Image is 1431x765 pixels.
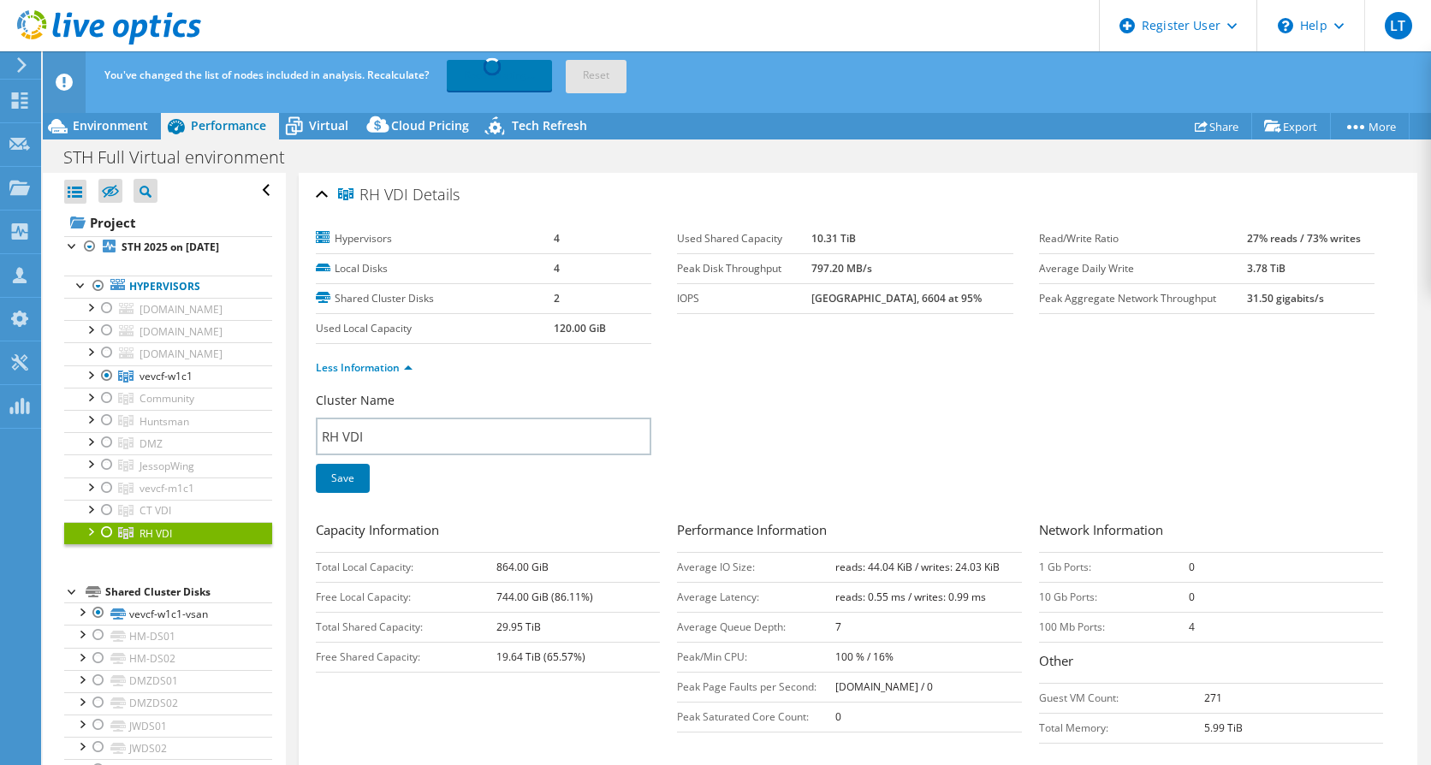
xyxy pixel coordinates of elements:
[73,117,148,133] span: Environment
[1039,260,1247,277] label: Average Daily Write
[64,602,272,625] a: vevcf-w1c1-vsan
[1039,612,1189,642] td: 100 Mb Ports:
[64,320,272,342] a: [DOMAIN_NAME]
[316,582,496,612] td: Free Local Capacity:
[496,649,585,664] b: 19.64 TiB (65.57%)
[1039,651,1383,674] h3: Other
[316,360,413,375] a: Less Information
[677,552,835,582] td: Average IO Size:
[105,582,272,602] div: Shared Cluster Disks
[1247,291,1324,305] b: 31.50 gigabits/s
[64,692,272,715] a: DMZDS02
[835,709,841,724] b: 0
[316,520,660,543] h3: Capacity Information
[811,231,856,246] b: 10.31 TiB
[1039,552,1189,582] td: 1 Gb Ports:
[835,620,841,634] b: 7
[316,552,496,582] td: Total Local Capacity:
[316,290,554,307] label: Shared Cluster Disks
[140,503,171,518] span: CT VDI
[140,481,194,495] span: vevcf-m1c1
[1385,12,1412,39] span: LT
[447,60,552,91] a: Recalculating...
[122,240,219,254] b: STH 2025 on [DATE]
[64,298,272,320] a: [DOMAIN_NAME]
[677,230,811,247] label: Used Shared Capacity
[1039,683,1205,713] td: Guest VM Count:
[1247,261,1286,276] b: 3.78 TiB
[64,522,272,544] a: RH VDI
[338,187,408,204] span: RH VDI
[677,290,811,307] label: IOPS
[1039,520,1383,543] h3: Network Information
[496,560,549,574] b: 864.00 GiB
[140,302,223,317] span: [DOMAIN_NAME]
[64,209,272,236] a: Project
[64,648,272,670] a: HM-DS02
[316,612,496,642] td: Total Shared Capacity:
[140,526,172,541] span: RH VDI
[1204,721,1243,735] b: 5.99 TiB
[1330,113,1410,139] a: More
[64,715,272,737] a: JWDS01
[316,464,370,493] a: Save
[64,236,272,258] a: STH 2025 on [DATE]
[316,260,554,277] label: Local Disks
[677,260,811,277] label: Peak Disk Throughput
[835,649,894,664] b: 100 % / 16%
[554,321,606,335] b: 120.00 GiB
[56,148,312,167] h1: STH Full Virtual environment
[64,432,272,454] a: DMZ
[835,590,986,604] b: reads: 0.55 ms / writes: 0.99 ms
[140,391,194,406] span: Community
[512,117,587,133] span: Tech Refresh
[104,68,429,82] span: You've changed the list of nodes included in analysis. Recalculate?
[554,231,560,246] b: 4
[64,454,272,477] a: JessopWing
[835,560,1000,574] b: reads: 44.04 KiB / writes: 24.03 KiB
[64,388,272,410] a: Community
[1182,113,1252,139] a: Share
[677,520,1021,543] h3: Performance Information
[140,324,223,339] span: [DOMAIN_NAME]
[1039,290,1247,307] label: Peak Aggregate Network Throughput
[64,342,272,365] a: [DOMAIN_NAME]
[140,347,223,361] span: [DOMAIN_NAME]
[64,477,272,500] a: vevcf-m1c1
[140,414,189,429] span: Huntsman
[140,436,163,451] span: DMZ
[1189,560,1195,574] b: 0
[1039,230,1247,247] label: Read/Write Ratio
[64,670,272,692] a: DMZDS01
[64,500,272,522] a: CT VDI
[316,320,554,337] label: Used Local Capacity
[64,625,272,647] a: HM-DS01
[64,410,272,432] a: Huntsman
[64,737,272,759] a: JWDS02
[677,582,835,612] td: Average Latency:
[554,261,560,276] b: 4
[1247,231,1361,246] b: 27% reads / 73% writes
[677,672,835,702] td: Peak Page Faults per Second:
[677,702,835,732] td: Peak Saturated Core Count:
[677,612,835,642] td: Average Queue Depth:
[677,642,835,672] td: Peak/Min CPU:
[191,117,266,133] span: Performance
[64,365,272,388] a: vevcf-w1c1
[316,642,496,672] td: Free Shared Capacity:
[316,392,395,409] label: Cluster Name
[1189,590,1195,604] b: 0
[140,459,194,473] span: JessopWing
[1039,713,1205,743] td: Total Memory:
[316,230,554,247] label: Hypervisors
[554,291,560,305] b: 2
[413,184,460,205] span: Details
[1204,691,1222,705] b: 271
[811,291,982,305] b: [GEOGRAPHIC_DATA], 6604 at 95%
[496,620,541,634] b: 29.95 TiB
[140,369,193,383] span: vevcf-w1c1
[1278,18,1293,33] svg: \n
[835,679,933,694] b: [DOMAIN_NAME] / 0
[496,590,593,604] b: 744.00 GiB (86.11%)
[1039,582,1189,612] td: 10 Gb Ports:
